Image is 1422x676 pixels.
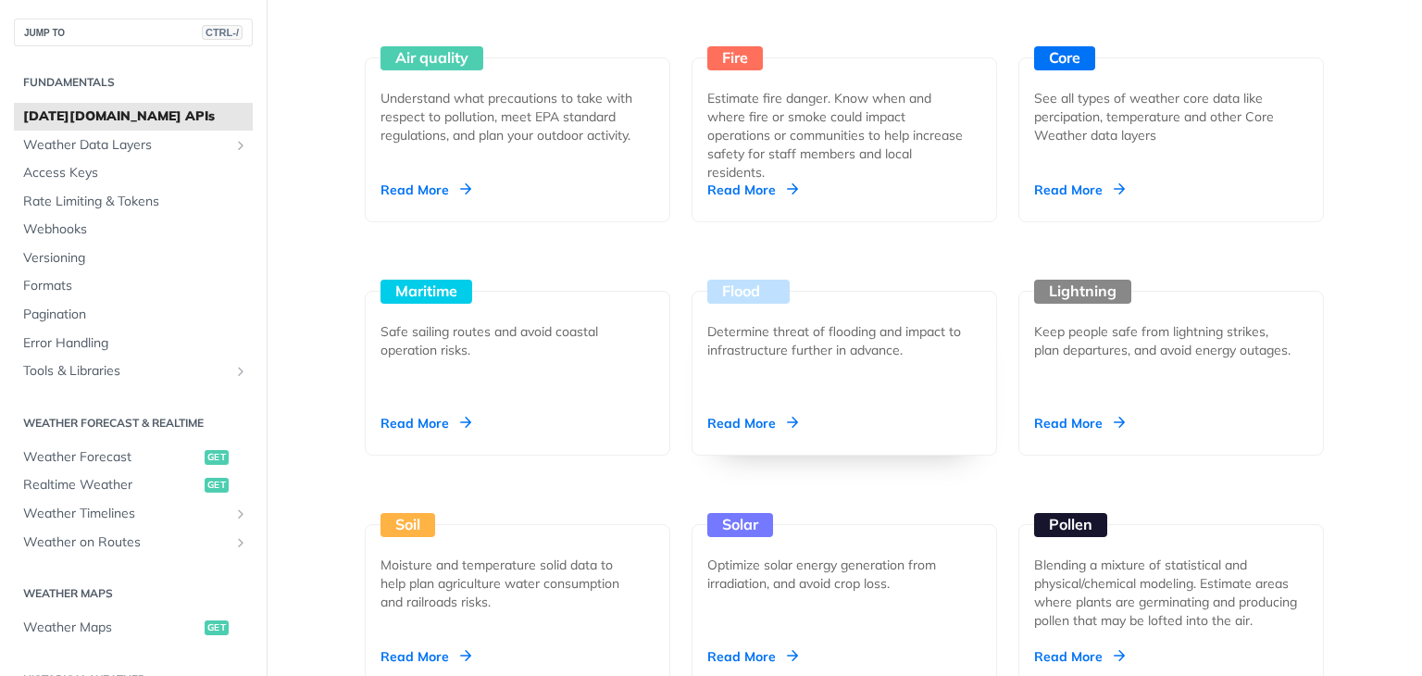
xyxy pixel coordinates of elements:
div: Pollen [1034,513,1107,537]
div: Blending a mixture of statistical and physical/chemical modeling. Estimate areas where plants are... [1034,556,1308,630]
button: Show subpages for Tools & Libraries [233,364,248,379]
div: Maritime [380,280,472,304]
span: Access Keys [23,164,248,182]
h2: Weather Maps [14,585,253,602]
div: Read More [707,181,798,199]
button: Show subpages for Weather on Routes [233,535,248,550]
span: get [205,478,229,493]
a: Weather Forecastget [14,444,253,471]
span: Weather Data Layers [23,136,229,155]
div: Read More [1034,414,1125,432]
span: Weather Maps [23,619,200,637]
a: Weather on RoutesShow subpages for Weather on Routes [14,529,253,557]
a: Weather Mapsget [14,614,253,642]
span: Pagination [23,306,248,324]
span: Weather on Routes [23,533,229,552]
div: See all types of weather core data like percipation, temperature and other Core Weather data layers [1034,89,1293,144]
div: Keep people safe from lightning strikes, plan departures, and avoid energy outages. [1034,322,1293,359]
span: Tools & Libraries [23,362,229,381]
a: Maritime Safe sailing routes and avoid coastal operation risks. Read More [357,222,678,456]
h2: Fundamentals [14,74,253,91]
a: Formats [14,272,253,300]
span: Rate Limiting & Tokens [23,193,248,211]
a: Rate Limiting & Tokens [14,188,253,216]
a: Error Handling [14,330,253,357]
a: Versioning [14,244,253,272]
div: Read More [707,647,798,666]
a: Realtime Weatherget [14,471,253,499]
div: Core [1034,46,1095,70]
div: Solar [707,513,773,537]
a: Flood Determine threat of flooding and impact to infrastructure further in advance. Read More [684,222,1004,456]
div: Flood [707,280,790,304]
div: Read More [1034,181,1125,199]
span: Weather Forecast [23,448,200,467]
span: Versioning [23,249,248,268]
a: Lightning Keep people safe from lightning strikes, plan departures, and avoid energy outages. Rea... [1011,222,1331,456]
button: Show subpages for Weather Timelines [233,507,248,521]
span: CTRL-/ [202,25,243,40]
span: [DATE][DOMAIN_NAME] APIs [23,107,248,126]
button: Show subpages for Weather Data Layers [233,138,248,153]
a: Weather TimelinesShow subpages for Weather Timelines [14,500,253,528]
div: Air quality [380,46,483,70]
a: Weather Data LayersShow subpages for Weather Data Layers [14,131,253,159]
div: Read More [380,414,471,432]
a: Webhooks [14,216,253,244]
div: Fire [707,46,763,70]
div: Read More [380,647,471,666]
div: Read More [707,414,798,432]
div: Optimize solar energy generation from irradiation, and avoid crop loss. [707,556,967,593]
a: Tools & LibrariesShow subpages for Tools & Libraries [14,357,253,385]
span: Formats [23,277,248,295]
div: Read More [380,181,471,199]
span: Error Handling [23,334,248,353]
span: get [205,620,229,635]
a: Pagination [14,301,253,329]
a: [DATE][DOMAIN_NAME] APIs [14,103,253,131]
h2: Weather Forecast & realtime [14,415,253,432]
span: Weather Timelines [23,505,229,523]
span: get [205,450,229,465]
div: Read More [1034,647,1125,666]
button: JUMP TOCTRL-/ [14,19,253,46]
div: Estimate fire danger. Know when and where fire or smoke could impact operations or communities to... [707,89,967,182]
a: Access Keys [14,159,253,187]
div: Soil [380,513,435,537]
div: Lightning [1034,280,1131,304]
span: Realtime Weather [23,476,200,494]
div: Understand what precautions to take with respect to pollution, meet EPA standard regulations, and... [380,89,640,144]
div: Determine threat of flooding and impact to infrastructure further in advance. [707,322,967,359]
div: Moisture and temperature solid data to help plan agriculture water consumption and railroads risks. [380,556,640,611]
span: Webhooks [23,220,248,239]
div: Safe sailing routes and avoid coastal operation risks. [380,322,640,359]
